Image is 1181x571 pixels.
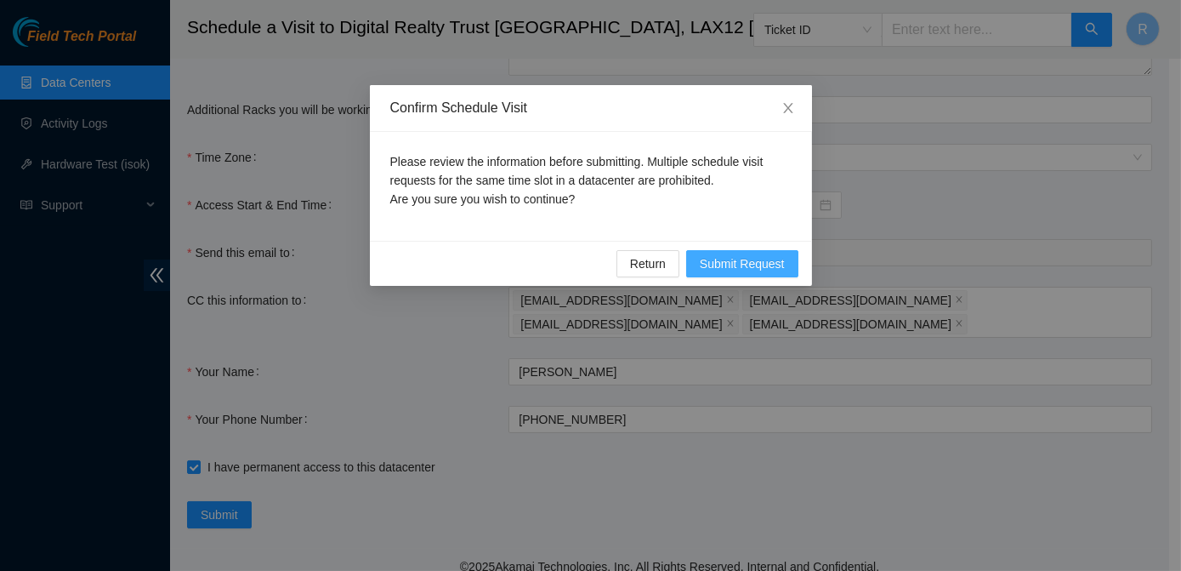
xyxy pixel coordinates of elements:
[686,250,798,277] button: Submit Request
[781,101,795,115] span: close
[390,99,792,117] div: Confirm Schedule Visit
[616,250,679,277] button: Return
[764,85,812,133] button: Close
[700,254,785,273] span: Submit Request
[390,152,792,208] p: Please review the information before submitting. Multiple schedule visit requests for the same ti...
[630,254,666,273] span: Return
